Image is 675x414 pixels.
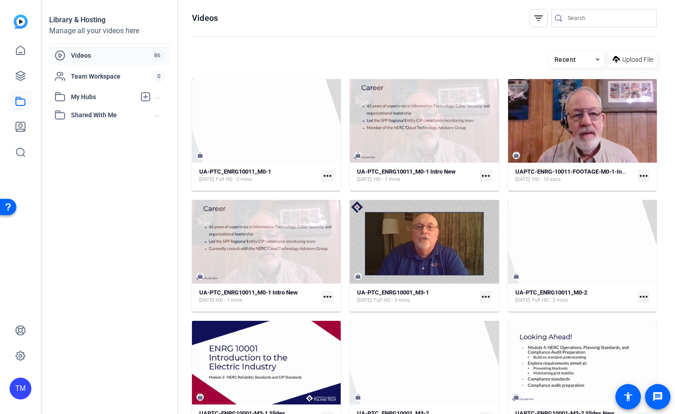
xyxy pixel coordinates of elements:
span: [DATE] [515,297,530,304]
strong: UA-PTC_ENRG10001_M3-1 [357,289,429,296]
span: 86 [150,50,165,60]
div: TM [10,378,31,399]
div: Manage all your videos here [49,25,170,36]
mat-icon: message [652,391,663,402]
div: Library & Hosting [49,15,170,25]
mat-icon: more_horiz [322,291,333,303]
a: UA-PTC_ENRG10011_M0-1 Intro New[DATE]HD - 1 mins [199,289,318,304]
mat-icon: more_horiz [480,291,492,303]
strong: UA-PTC_ENRG10011_M0-1 [199,168,271,175]
mat-expansion-panel-header: Shared With Me [49,106,170,124]
a: UA-PTC_ENRG10001_M3-1[DATE]Full HD - 3 mins [357,289,476,304]
span: Full HD - 2 mins [216,176,252,183]
a: UA-PTC_ENRG10011_M0-1 Intro New[DATE]HD - 1 mins [357,168,476,183]
span: Upload File [622,55,653,65]
mat-icon: more_horiz [322,170,333,182]
span: Recent [554,56,576,63]
mat-icon: accessibility [623,391,634,402]
span: [DATE] [199,297,214,304]
span: [DATE] [357,176,372,183]
h1: Videos [192,13,218,24]
mat-icon: more_horiz [638,170,650,182]
span: [DATE] [199,176,214,183]
mat-icon: more_horiz [638,291,650,303]
span: Team Workspace [71,72,153,81]
a: UA-PTC_ENRG10011_M0-1[DATE]Full HD - 2 mins [199,168,318,183]
span: Videos [71,51,150,60]
strong: UA-PTC_ENRG10011_M0-1 Intro New [199,289,298,296]
strong: UA-PTC_ENRG10011_M0-1 Intro New [357,168,456,175]
span: HD - 10 secs [532,176,561,183]
span: Full HD - 3 mins [374,297,410,304]
span: 0 [153,71,165,81]
strong: UA-PTC_ENRG10011_M0-2 [515,289,587,296]
span: HD - 1 mins [374,176,400,183]
span: Shared With Me [71,110,156,120]
a: UAPTC-ENRG-10011-FOOTAGE-M0-1-Instructor-Outro-Only-[DATE]HD - 10 secs [515,168,634,183]
span: Full HD - 2 mins [532,297,568,304]
span: HD - 1 mins [216,297,242,304]
mat-icon: filter_list [533,13,544,24]
input: Search [568,13,650,24]
span: My Hubs [71,92,136,102]
span: [DATE] [357,297,372,304]
button: Upload File [609,51,657,68]
mat-icon: more_horiz [480,170,492,182]
span: [DATE] [515,176,530,183]
a: UA-PTC_ENRG10011_M0-2[DATE]Full HD - 2 mins [515,289,634,304]
img: blue-gradient.svg [14,15,28,29]
mat-expansion-panel-header: My Hubs [49,88,170,106]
